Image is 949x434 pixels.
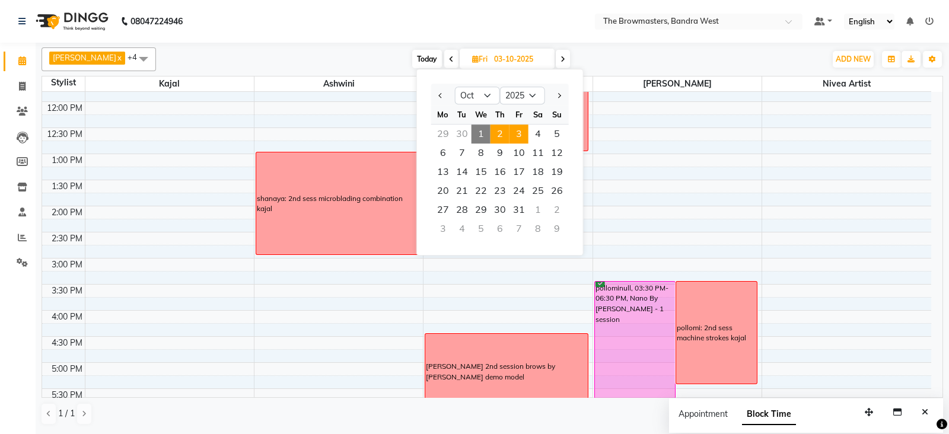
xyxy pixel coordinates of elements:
div: Wednesday, October 29, 2025 [472,200,491,219]
div: 12:00 PM [44,102,85,114]
span: 1 / 1 [58,407,75,420]
span: Kajal [85,76,254,91]
div: Sunday, October 26, 2025 [547,181,566,200]
select: Select month [455,87,500,104]
div: Tuesday, November 4, 2025 [453,219,472,238]
div: Stylist [42,76,85,89]
button: ADD NEW [833,51,874,68]
div: Friday, October 17, 2025 [509,162,528,181]
span: 9 [491,143,509,162]
button: Next month [553,86,563,105]
span: 20 [434,181,453,200]
div: Thursday, November 6, 2025 [491,219,509,238]
span: 28 [453,200,472,219]
div: Tuesday, September 30, 2025 [453,125,472,143]
div: Friday, October 24, 2025 [509,181,528,200]
span: 30 [491,200,509,219]
span: [PERSON_NAME] [53,53,116,62]
span: 26 [547,181,566,200]
div: pollomi: 2nd sess machine strokes kajal [677,323,756,344]
div: shanaya: 2nd sess microblading combination kajal [257,193,418,215]
div: 1:00 PM [49,154,85,167]
span: 16 [491,162,509,181]
div: Friday, November 7, 2025 [509,219,528,238]
span: 13 [434,162,453,181]
div: 3:00 PM [49,259,85,271]
div: Tuesday, October 28, 2025 [453,200,472,219]
div: 4:00 PM [49,311,85,323]
div: 2:00 PM [49,206,85,219]
div: Th [491,105,509,124]
div: Saturday, October 18, 2025 [528,162,547,181]
div: Sa [528,105,547,124]
div: Sunday, October 5, 2025 [547,125,566,143]
div: 1:30 PM [49,180,85,193]
div: 12:30 PM [44,128,85,141]
span: 5 [547,125,566,143]
div: Tuesday, October 14, 2025 [453,162,472,181]
span: 29 [472,200,491,219]
div: 5:30 PM [49,389,85,401]
div: Monday, October 6, 2025 [434,143,453,162]
div: 5:00 PM [49,363,85,375]
div: Thursday, October 9, 2025 [491,143,509,162]
span: 27 [434,200,453,219]
span: 3 [509,125,528,143]
span: Appointment [679,409,728,419]
div: Thursday, October 30, 2025 [491,200,509,219]
div: Wednesday, October 15, 2025 [472,162,491,181]
div: Fr [509,105,528,124]
div: Sunday, October 12, 2025 [547,143,566,162]
div: Wednesday, October 8, 2025 [472,143,491,162]
div: Thursday, October 23, 2025 [491,181,509,200]
div: Friday, October 3, 2025 [509,125,528,143]
div: We [472,105,491,124]
div: Monday, October 27, 2025 [434,200,453,219]
b: 08047224946 [130,5,183,38]
span: 1 [472,125,491,143]
div: Saturday, October 4, 2025 [528,125,547,143]
button: Previous month [436,86,446,105]
span: 15 [472,162,491,181]
div: Wednesday, October 22, 2025 [472,181,491,200]
span: 22 [472,181,491,200]
div: Saturday, October 25, 2025 [528,181,547,200]
span: 25 [528,181,547,200]
div: 4:30 PM [49,337,85,349]
span: 18 [528,162,547,181]
span: 21 [453,181,472,200]
span: 2 [491,125,509,143]
div: Monday, October 20, 2025 [434,181,453,200]
div: Tu [453,105,472,124]
div: Tuesday, October 7, 2025 [453,143,472,162]
div: Tuesday, October 21, 2025 [453,181,472,200]
div: Sunday, November 2, 2025 [547,200,566,219]
span: Block Time [742,404,796,425]
span: Nivea Artist [762,76,931,91]
button: Close [916,403,934,422]
div: Saturday, November 1, 2025 [528,200,547,219]
div: Saturday, October 11, 2025 [528,143,547,162]
span: 24 [509,181,528,200]
div: Wednesday, November 5, 2025 [472,219,491,238]
div: 3:30 PM [49,285,85,297]
div: Saturday, November 8, 2025 [528,219,547,238]
span: 6 [434,143,453,162]
div: Thursday, October 2, 2025 [491,125,509,143]
select: Select year [500,87,545,104]
span: 7 [453,143,472,162]
a: x [116,53,122,62]
div: Wednesday, October 1, 2025 [472,125,491,143]
span: Ashwini [254,76,423,91]
div: Monday, September 29, 2025 [434,125,453,143]
span: 11 [528,143,547,162]
span: [PERSON_NAME] [593,76,762,91]
div: 2:30 PM [49,232,85,245]
div: Friday, October 10, 2025 [509,143,528,162]
div: Su [547,105,566,124]
span: 8 [472,143,491,162]
span: 4 [528,125,547,143]
span: 23 [491,181,509,200]
span: 12 [547,143,566,162]
span: 19 [547,162,566,181]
